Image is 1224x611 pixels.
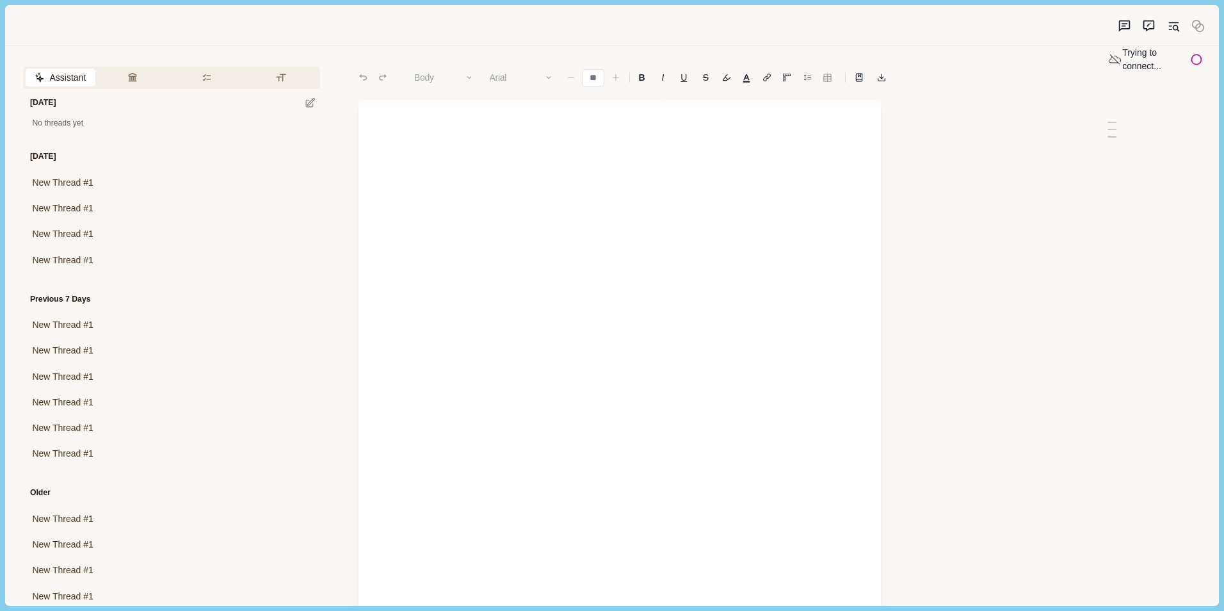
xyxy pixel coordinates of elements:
[32,512,93,526] span: New Thread #1
[23,142,56,172] div: [DATE]
[850,69,868,86] button: Line height
[23,285,90,314] div: Previous 7 Days
[632,69,652,86] button: B
[32,370,93,384] span: New Thread #1
[32,202,93,215] span: New Thread #1
[674,69,694,86] button: U
[1107,46,1202,73] div: Trying to connect...
[32,564,93,577] span: New Thread #1
[680,73,687,82] u: U
[32,538,93,551] span: New Thread #1
[32,396,93,409] span: New Thread #1
[703,73,709,82] s: S
[23,88,56,118] div: [DATE]
[873,69,890,86] button: Export to docx
[32,590,93,603] span: New Thread #1
[32,227,93,241] span: New Thread #1
[483,69,560,86] button: Arial
[32,344,93,357] span: New Thread #1
[778,69,796,86] button: Adjust margins
[562,69,580,86] button: Decrease font size
[607,69,625,86] button: Increase font size
[49,71,86,85] span: Assistant
[818,69,836,86] button: Line height
[32,254,93,267] span: New Thread #1
[654,69,672,86] button: I
[354,69,372,86] button: Undo
[662,73,664,82] i: I
[32,176,93,190] span: New Thread #1
[798,69,816,86] button: Line height
[32,421,93,435] span: New Thread #1
[639,73,645,82] b: B
[408,69,481,86] button: Body
[32,318,93,332] span: New Thread #1
[32,447,93,460] span: New Thread #1
[374,69,392,86] button: Redo
[23,478,51,508] div: Older
[758,69,776,86] button: Line height
[696,69,715,86] button: S
[23,118,320,129] div: No threads yet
